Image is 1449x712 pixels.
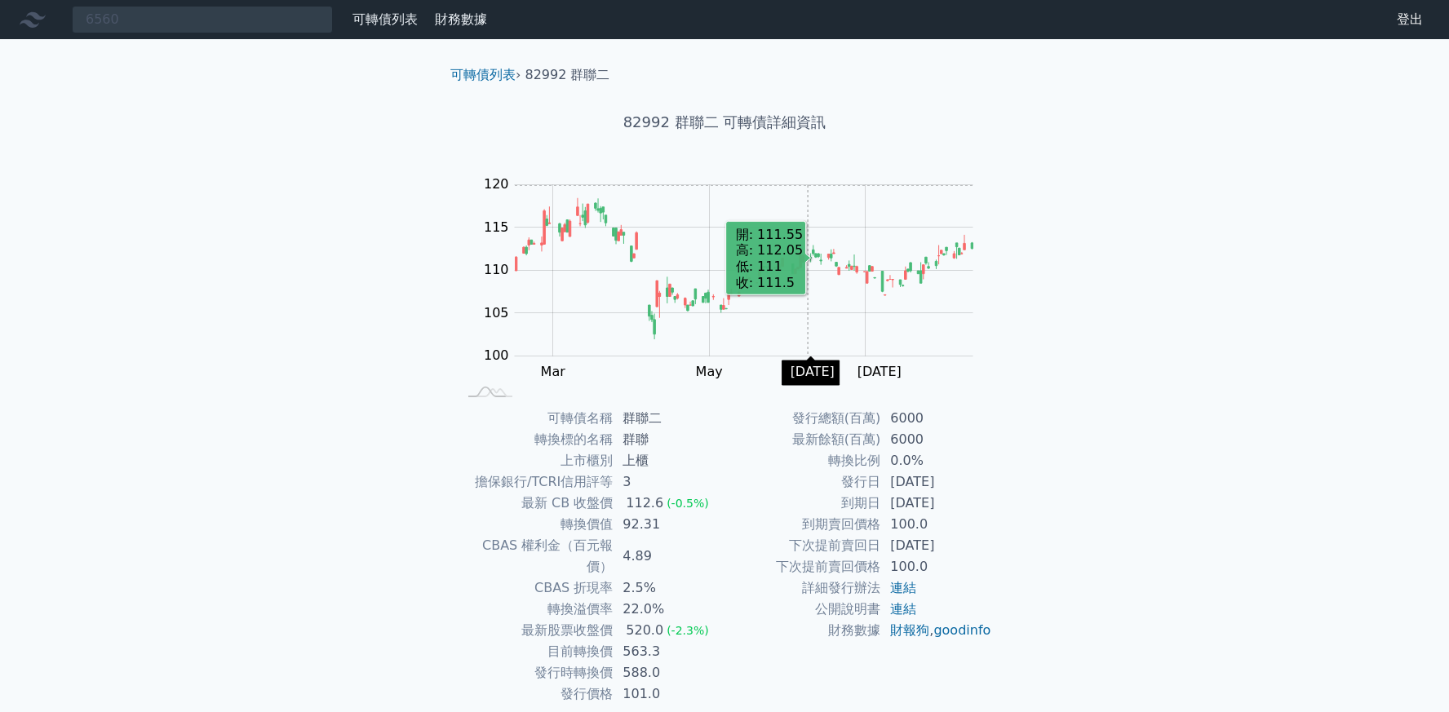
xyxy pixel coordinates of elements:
td: 22.0% [613,599,724,620]
span: (-2.3%) [667,624,709,637]
td: 100.0 [880,556,992,577]
td: 0.0% [880,450,992,471]
td: 下次提前賣回日 [724,535,880,556]
td: 3 [613,471,724,493]
g: Series [515,198,973,339]
td: 92.31 [613,514,724,535]
a: 可轉債列表 [450,67,516,82]
td: 公開說明書 [724,599,880,620]
td: 發行總額(百萬) [724,408,880,429]
tspan: 110 [484,262,509,277]
a: 可轉債列表 [352,11,418,27]
td: 轉換標的名稱 [457,429,613,450]
td: 財務數據 [724,620,880,641]
td: 最新股票收盤價 [457,620,613,641]
td: 6000 [880,429,992,450]
tspan: 120 [484,176,509,192]
td: 563.3 [613,641,724,662]
h1: 82992 群聯二 可轉債詳細資訊 [437,111,1012,134]
td: 最新 CB 收盤價 [457,493,613,514]
tspan: 105 [484,305,509,321]
td: CBAS 折現率 [457,577,613,599]
li: 82992 群聯二 [525,65,610,85]
tspan: [DATE] [857,364,902,379]
td: 擔保銀行/TCRI信用評等 [457,471,613,493]
tspan: May [696,364,723,379]
tspan: Mar [541,364,566,379]
div: 520.0 [623,620,667,641]
td: 轉換溢價率 [457,599,613,620]
li: › [450,65,521,85]
tspan: 115 [484,219,509,235]
td: [DATE] [880,535,992,556]
a: goodinfo [933,622,990,638]
td: [DATE] [880,471,992,493]
td: 到期賣回價格 [724,514,880,535]
td: 上櫃 [613,450,724,471]
td: , [880,620,992,641]
td: 詳細發行辦法 [724,577,880,599]
td: 上市櫃別 [457,450,613,471]
td: [DATE] [880,493,992,514]
span: (-0.5%) [667,497,709,510]
g: Chart [476,176,998,379]
td: 發行價格 [457,683,613,705]
div: 112.6 [623,493,667,514]
td: 發行時轉換價 [457,662,613,683]
td: 最新餘額(百萬) [724,429,880,450]
td: 轉換價值 [457,514,613,535]
td: 101.0 [613,683,724,705]
input: 搜尋可轉債 代號／名稱 [72,6,333,33]
td: 6000 [880,408,992,429]
td: 可轉債名稱 [457,408,613,429]
a: 財務數據 [435,11,487,27]
td: 下次提前賣回價格 [724,556,880,577]
td: 轉換比例 [724,450,880,471]
td: 群聯 [613,429,724,450]
td: 到期日 [724,493,880,514]
td: 4.89 [613,535,724,577]
td: 2.5% [613,577,724,599]
td: CBAS 權利金（百元報價） [457,535,613,577]
td: 100.0 [880,514,992,535]
a: 財報狗 [890,622,929,638]
a: 連結 [890,601,916,617]
td: 群聯二 [613,408,724,429]
a: 登出 [1384,7,1436,33]
td: 發行日 [724,471,880,493]
a: 連結 [890,580,916,595]
tspan: 100 [484,347,509,363]
td: 目前轉換價 [457,641,613,662]
td: 588.0 [613,662,724,683]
